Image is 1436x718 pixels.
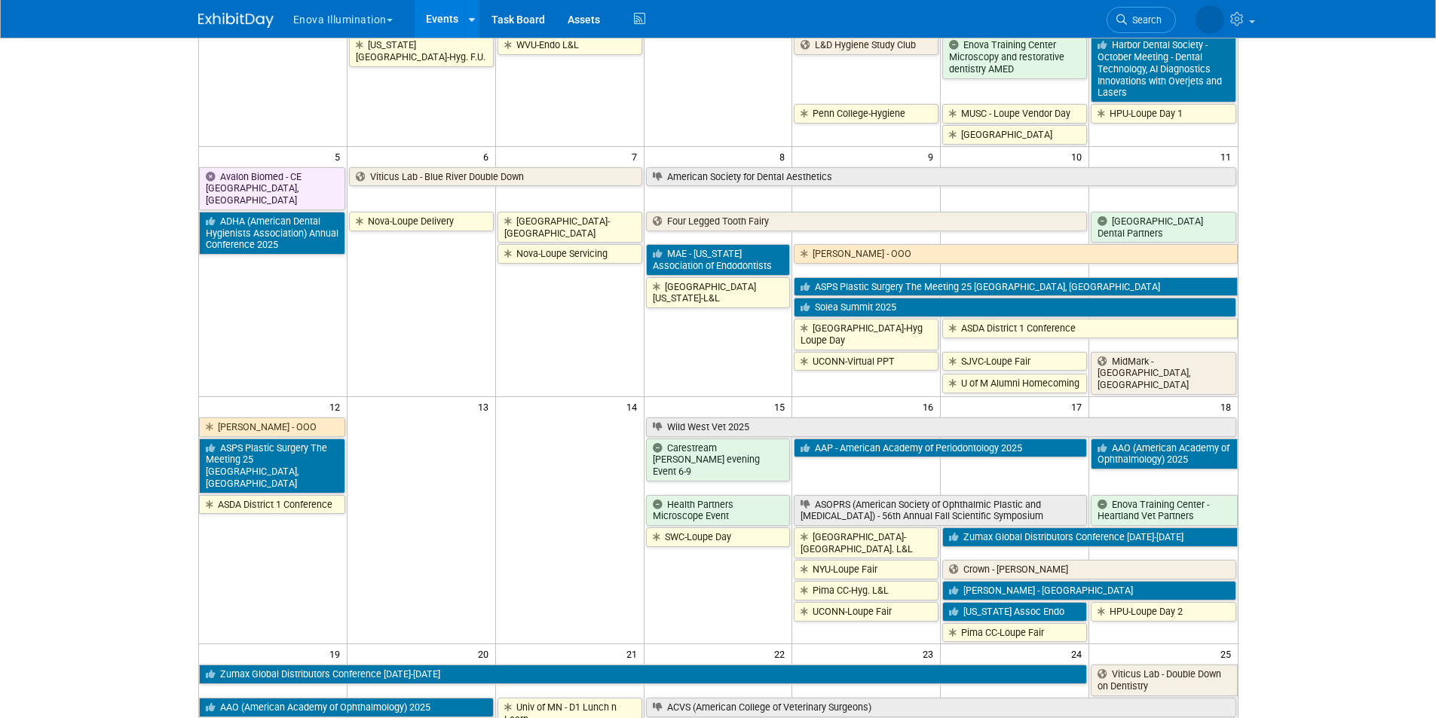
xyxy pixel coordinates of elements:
a: Health Partners Microscope Event [646,495,791,526]
a: Search [1107,7,1176,33]
a: [GEOGRAPHIC_DATA]-[GEOGRAPHIC_DATA]. L&L [794,527,938,558]
a: [GEOGRAPHIC_DATA] [942,125,1087,145]
a: Wild West Vet 2025 [646,417,1236,437]
a: MAE - [US_STATE] Association of Endodontists [646,244,791,275]
span: 19 [328,644,347,663]
a: ASDA District 1 Conference [199,495,345,515]
span: 7 [630,147,644,166]
span: Search [1127,14,1162,26]
a: SWC-Loupe Day [646,527,791,547]
span: 23 [921,644,940,663]
a: L&D Hygiene Study Club [794,35,938,55]
a: Zumax Global Distributors Conference [DATE]-[DATE] [942,527,1237,547]
a: Zumax Global Distributors Conference [DATE]-[DATE] [199,665,1088,684]
a: [US_STATE][GEOGRAPHIC_DATA]-Hyg. F.U. [349,35,494,66]
span: 22 [773,644,791,663]
a: [PERSON_NAME] - OOO [199,417,345,437]
span: 8 [778,147,791,166]
span: 21 [625,644,644,663]
a: Pima CC-Loupe Fair [942,623,1087,643]
a: U of M Alumni Homecoming [942,374,1087,393]
a: HPU-Loupe Day 1 [1091,104,1235,124]
a: MidMark - [GEOGRAPHIC_DATA], [GEOGRAPHIC_DATA] [1091,352,1235,395]
a: [PERSON_NAME] - [GEOGRAPHIC_DATA] [942,581,1235,600]
a: Harbor Dental Society - October Meeting - Dental Technology, AI Diagnostics Innovations with Over... [1091,35,1235,102]
img: ExhibitDay [198,13,274,28]
span: 9 [926,147,940,166]
a: [GEOGRAPHIC_DATA] Dental Partners [1091,212,1235,243]
span: 11 [1219,147,1238,166]
span: 24 [1070,644,1088,663]
a: Viticus Lab - Double Down on Dentistry [1091,665,1237,695]
a: UCONN-Virtual PPT [794,352,938,371]
span: 10 [1070,147,1088,166]
a: HPU-Loupe Day 2 [1091,602,1235,622]
a: [GEOGRAPHIC_DATA]-Hyg Loupe Day [794,319,938,350]
span: 6 [482,147,495,166]
span: 16 [921,397,940,416]
a: ADHA (American Dental Hygienists Association) Annual Conference 2025 [199,212,345,255]
a: Penn College-Hygiene [794,104,938,124]
span: 5 [333,147,347,166]
span: 18 [1219,397,1238,416]
a: Carestream [PERSON_NAME] evening Event 6-9 [646,438,791,481]
a: Enova Training Center - Heartland Vet Partners [1091,495,1237,526]
span: 13 [476,397,495,416]
a: MUSC - Loupe Vendor Day [942,104,1087,124]
span: 25 [1219,644,1238,663]
a: [PERSON_NAME] - OOO [794,244,1237,264]
a: [US_STATE] Assoc Endo [942,602,1087,622]
a: Solea Summit 2025 [794,298,1235,317]
a: SJVC-Loupe Fair [942,352,1087,371]
span: 15 [773,397,791,416]
a: Nova-Loupe Delivery [349,212,494,231]
a: WVU-Endo L&L [498,35,642,55]
a: ASPS Plastic Surgery The Meeting 25 [GEOGRAPHIC_DATA], [GEOGRAPHIC_DATA] [794,277,1237,297]
a: AAP - American Academy of Periodontology 2025 [794,438,1087,458]
a: Viticus Lab - Blue River Double Down [349,167,642,187]
a: Four Legged Tooth Fairy [646,212,1088,231]
span: 17 [1070,397,1088,416]
a: American Society for Dental Aesthetics [646,167,1236,187]
a: Pima CC-Hyg. L&L [794,581,938,600]
span: 12 [328,397,347,416]
a: Avalon Biomed - CE [GEOGRAPHIC_DATA], [GEOGRAPHIC_DATA] [199,167,345,210]
a: [GEOGRAPHIC_DATA][US_STATE]-L&L [646,277,791,308]
a: UCONN-Loupe Fair [794,602,938,622]
a: ASOPRS (American Society of Ophthalmic Plastic and [MEDICAL_DATA]) - 56th Annual Fall Scientific ... [794,495,1087,526]
a: ASDA District 1 Conference [942,319,1237,338]
span: 20 [476,644,495,663]
a: Crown - [PERSON_NAME] [942,560,1235,579]
a: ASPS Plastic Surgery The Meeting 25 [GEOGRAPHIC_DATA], [GEOGRAPHIC_DATA] [199,438,345,493]
a: AAO (American Academy of Ophthalmology) 2025 [1091,438,1237,469]
a: Nova-Loupe Servicing [498,244,642,264]
a: AAO (American Academy of Ophthalmology) 2025 [199,698,494,717]
a: [GEOGRAPHIC_DATA]-[GEOGRAPHIC_DATA] [498,212,642,243]
a: ACVS (American College of Veterinary Surgeons) [646,698,1236,717]
a: NYU-Loupe Fair [794,560,938,579]
span: 14 [625,397,644,416]
a: Enova Training Center Microscopy and restorative dentistry AMED [942,35,1087,78]
img: Sarah Swinick [1196,5,1224,34]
